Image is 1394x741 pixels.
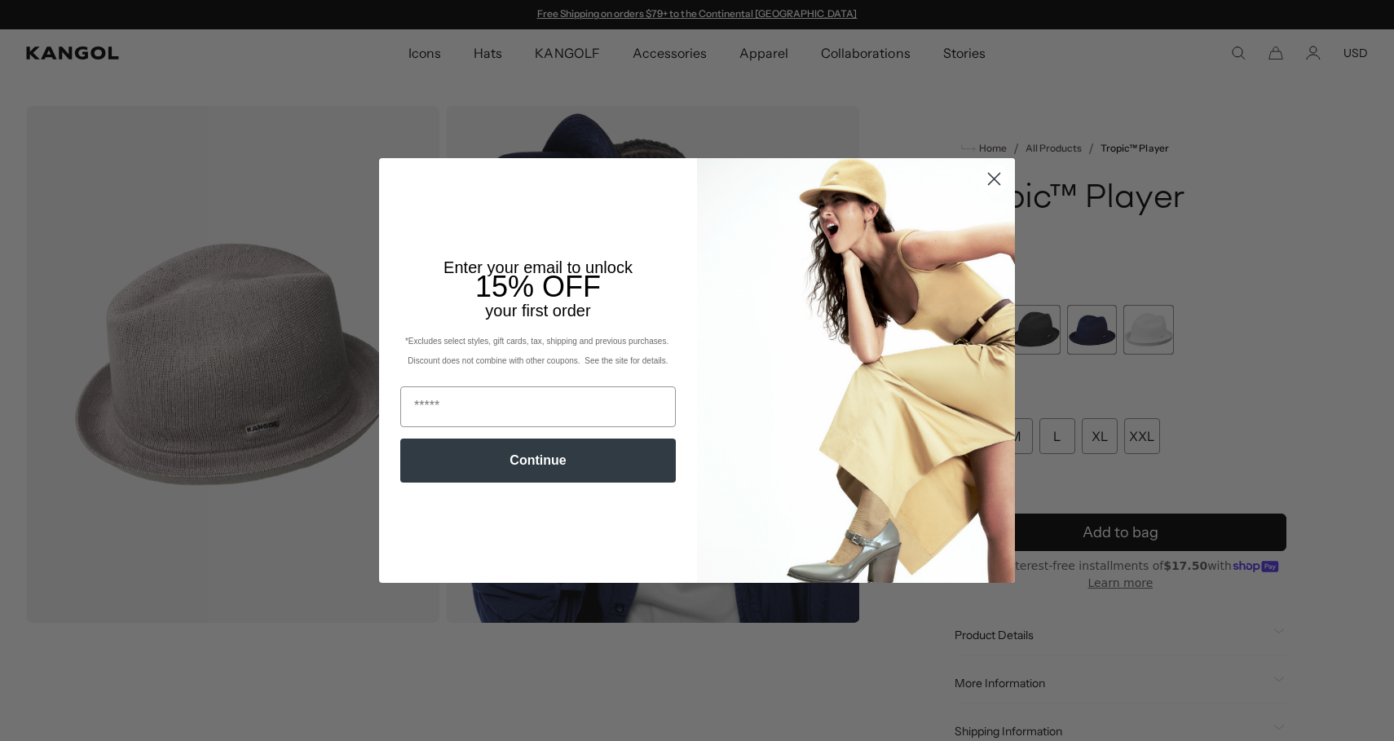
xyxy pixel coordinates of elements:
button: Close dialog [980,165,1008,193]
span: Enter your email to unlock [443,258,633,276]
span: *Excludes select styles, gift cards, tax, shipping and previous purchases. Discount does not comb... [405,337,671,365]
img: 93be19ad-e773-4382-80b9-c9d740c9197f.jpeg [697,158,1015,582]
input: Email [400,386,676,427]
span: 15% OFF [475,270,601,303]
button: Continue [400,439,676,483]
span: your first order [485,302,590,320]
